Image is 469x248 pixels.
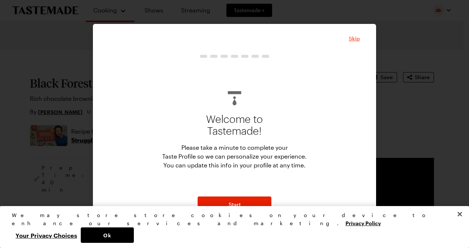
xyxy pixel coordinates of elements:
[198,196,271,213] button: NextStepButton
[162,143,307,170] p: Please take a minute to complete your Taste Profile so we can personalize your experience. You ca...
[349,35,360,42] button: Close
[12,211,451,227] div: We may store store cookies on your device to enhance our services and marketing.
[452,206,468,222] button: Close
[229,201,241,208] span: Start
[81,227,134,243] button: Ok
[206,114,263,137] p: Welcome to Tastemade!
[12,227,81,243] button: Your Privacy Choices
[12,211,451,243] div: Privacy
[345,219,381,226] a: More information about your privacy, opens in a new tab
[349,35,360,42] span: Skip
